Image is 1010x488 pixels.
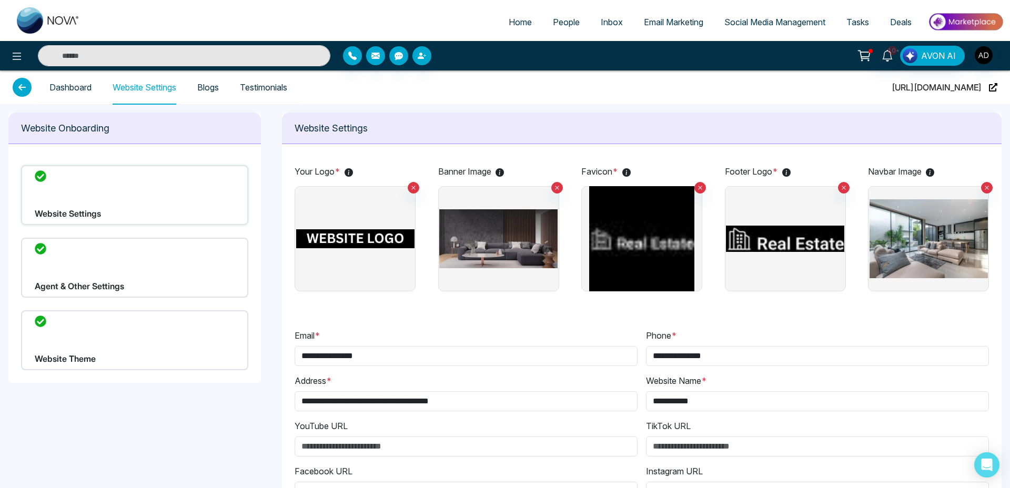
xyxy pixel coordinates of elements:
[725,165,846,178] p: Footer Logo
[975,46,993,64] img: User Avatar
[890,17,912,27] span: Deals
[295,465,352,477] label: Facebook URL
[927,10,1004,34] img: Market-place.gif
[724,17,825,27] span: Social Media Management
[646,374,707,387] label: Website Name
[439,186,558,291] img: image holder
[21,121,248,135] p: Website Onboarding
[295,329,320,342] label: Email
[601,17,623,27] span: Inbox
[921,49,956,62] span: AVON AI
[875,46,900,64] a: 10+
[633,12,714,32] a: Email Marketing
[887,46,897,55] span: 10+
[553,17,580,27] span: People
[295,165,416,178] p: Your Logo
[21,238,248,298] div: Agent & Other Settings
[295,374,332,387] label: Address
[49,83,92,92] a: Dashboard
[870,186,988,291] img: image holder
[646,329,677,342] label: Phone
[197,83,219,92] a: Blogs
[846,17,869,27] span: Tasks
[21,165,248,225] div: Website Settings
[836,12,880,32] a: Tasks
[583,186,701,291] img: image holder
[726,186,844,291] img: image holder
[240,83,287,92] a: Testimonials
[542,12,590,32] a: People
[892,70,982,104] span: [URL][DOMAIN_NAME]
[868,165,989,178] p: Navbar Image
[892,70,997,104] a: [URL][DOMAIN_NAME]
[903,48,917,63] img: Lead Flow
[646,465,703,477] label: Instagram URL
[714,12,836,32] a: Social Media Management
[21,310,248,370] div: Website Theme
[581,165,702,178] p: Favicon
[644,17,703,27] span: Email Marketing
[113,83,176,92] a: Website Settings
[438,165,559,178] p: Banner Image
[295,420,348,432] label: YouTube URL
[646,420,691,432] label: TikTok URL
[296,186,415,291] img: image holder
[498,12,542,32] a: Home
[17,7,80,34] img: Nova CRM Logo
[509,17,532,27] span: Home
[974,452,999,477] div: Open Intercom Messenger
[900,46,965,66] button: AVON AI
[295,121,989,135] p: Website Settings
[880,12,922,32] a: Deals
[590,12,633,32] a: Inbox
